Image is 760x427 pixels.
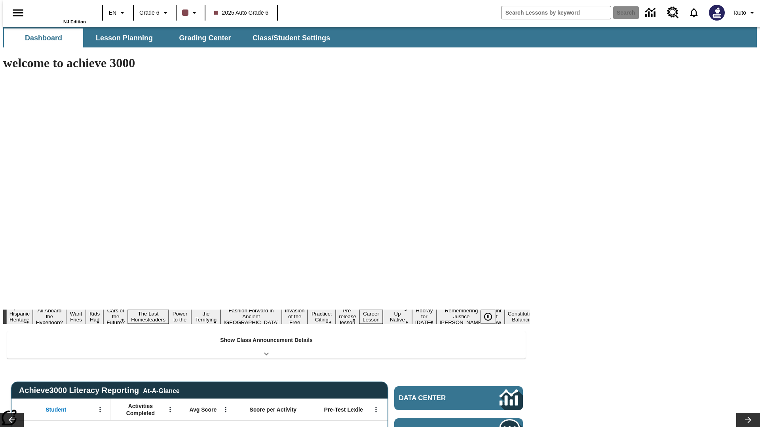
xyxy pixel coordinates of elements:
span: Data Center [399,394,473,402]
button: Slide 11 Mixed Practice: Citing Evidence [308,304,336,330]
button: Lesson Planning [85,28,164,47]
button: Slide 4 Dirty Jobs Kids Had To Do [86,298,103,336]
div: At-A-Glance [143,386,179,395]
button: Slide 8 Attack of the Terrifying Tomatoes [191,304,220,330]
span: EN [109,9,116,17]
a: Home [34,4,86,19]
button: Class/Student Settings [246,28,336,47]
div: SubNavbar [3,27,757,47]
img: Avatar [709,5,725,21]
div: Home [34,3,86,24]
span: 2025 Auto Grade 6 [214,9,269,17]
button: Dashboard [4,28,83,47]
a: Resource Center, Will open in new tab [662,2,684,23]
button: Slide 1 ¡Viva Hispanic Heritage Month! [6,304,33,330]
button: Slide 14 Cooking Up Native Traditions [383,304,412,330]
button: Open side menu [6,1,30,25]
p: Show Class Announcement Details [220,336,313,344]
button: Slide 5 Cars of the Future? [103,306,128,327]
button: Class color is dark brown. Change class color [179,6,202,20]
span: Pre-Test Lexile [324,406,363,413]
span: NJ Edition [63,19,86,24]
button: Open Menu [370,404,382,416]
button: Slide 13 Career Lesson [359,310,383,324]
button: Grading Center [165,28,245,47]
button: Slide 18 The Constitution's Balancing Act [505,304,543,330]
span: Avg Score [189,406,217,413]
button: Slide 6 The Last Homesteaders [128,310,169,324]
button: Open Menu [94,404,106,416]
span: Achieve3000 Literacy Reporting [19,386,180,395]
a: Notifications [684,2,704,23]
button: Slide 10 The Invasion of the Free CD [282,300,308,333]
a: Data Center [640,2,662,24]
div: Pause [480,310,504,324]
span: Score per Activity [250,406,297,413]
button: Lesson carousel, Next [736,413,760,427]
span: Grade 6 [139,9,160,17]
h1: welcome to achieve 3000 [3,56,530,70]
div: Show Class Announcement Details [7,331,526,359]
button: Grade: Grade 6, Select a grade [136,6,173,20]
button: Slide 7 Solar Power to the People [169,304,192,330]
button: Profile/Settings [730,6,760,20]
button: Slide 2 All Aboard the Hyperloop? [33,306,66,327]
button: Slide 3 Do You Want Fries With That? [66,298,86,336]
div: SubNavbar [3,28,337,47]
button: Slide 12 Pre-release lesson [336,306,359,327]
button: Open Menu [164,404,176,416]
span: Activities Completed [114,402,167,417]
input: search field [502,6,611,19]
button: Slide 15 Hooray for Constitution Day! [412,306,437,327]
span: Tauto [733,9,746,17]
button: Pause [480,310,496,324]
span: Student [46,406,66,413]
button: Language: EN, Select a language [105,6,131,20]
a: Data Center [394,386,523,410]
button: Slide 9 Fashion Forward in Ancient Rome [220,306,282,327]
button: Select a new avatar [704,2,730,23]
button: Slide 16 Remembering Justice O'Connor [437,306,486,327]
button: Open Menu [220,404,232,416]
